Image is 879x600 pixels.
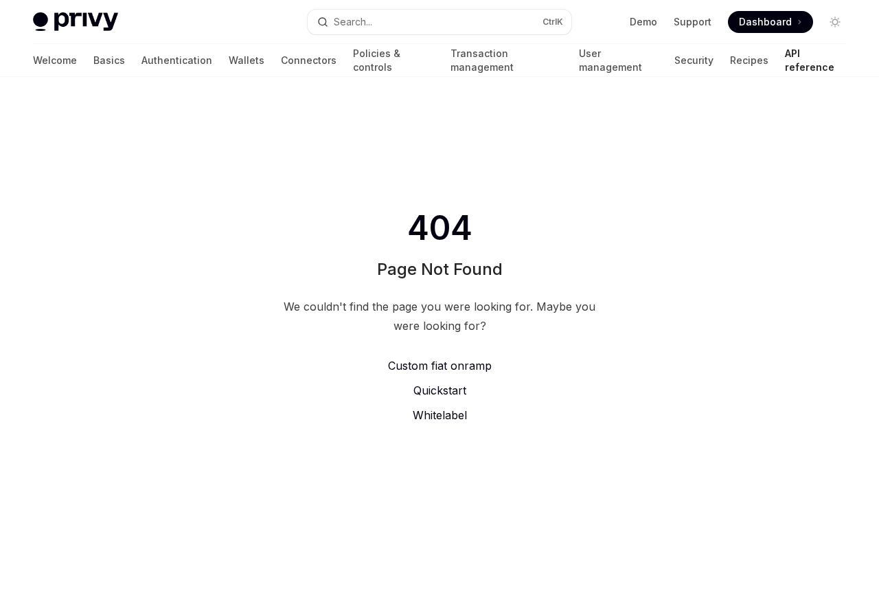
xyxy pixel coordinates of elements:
[579,44,659,77] a: User management
[377,258,503,280] h1: Page Not Found
[277,382,602,399] a: Quickstart
[824,11,846,33] button: Toggle dark mode
[388,359,492,373] span: Custom fiat onramp
[739,15,792,29] span: Dashboard
[277,357,602,374] a: Custom fiat onramp
[229,44,264,77] a: Wallets
[277,297,602,335] div: We couldn't find the page you were looking for. Maybe you were looking for?
[674,15,711,29] a: Support
[450,44,562,77] a: Transaction management
[785,44,846,77] a: API reference
[543,16,563,27] span: Ctrl K
[277,407,602,423] a: Whitelabel
[141,44,212,77] a: Authentication
[413,408,467,422] span: Whitelabel
[353,44,434,77] a: Policies & controls
[308,10,571,34] button: Open search
[33,12,118,32] img: light logo
[413,384,466,397] span: Quickstart
[404,209,475,247] span: 404
[674,44,714,77] a: Security
[630,15,657,29] a: Demo
[93,44,125,77] a: Basics
[334,14,372,30] div: Search...
[281,44,336,77] a: Connectors
[728,11,813,33] a: Dashboard
[33,44,77,77] a: Welcome
[730,44,768,77] a: Recipes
